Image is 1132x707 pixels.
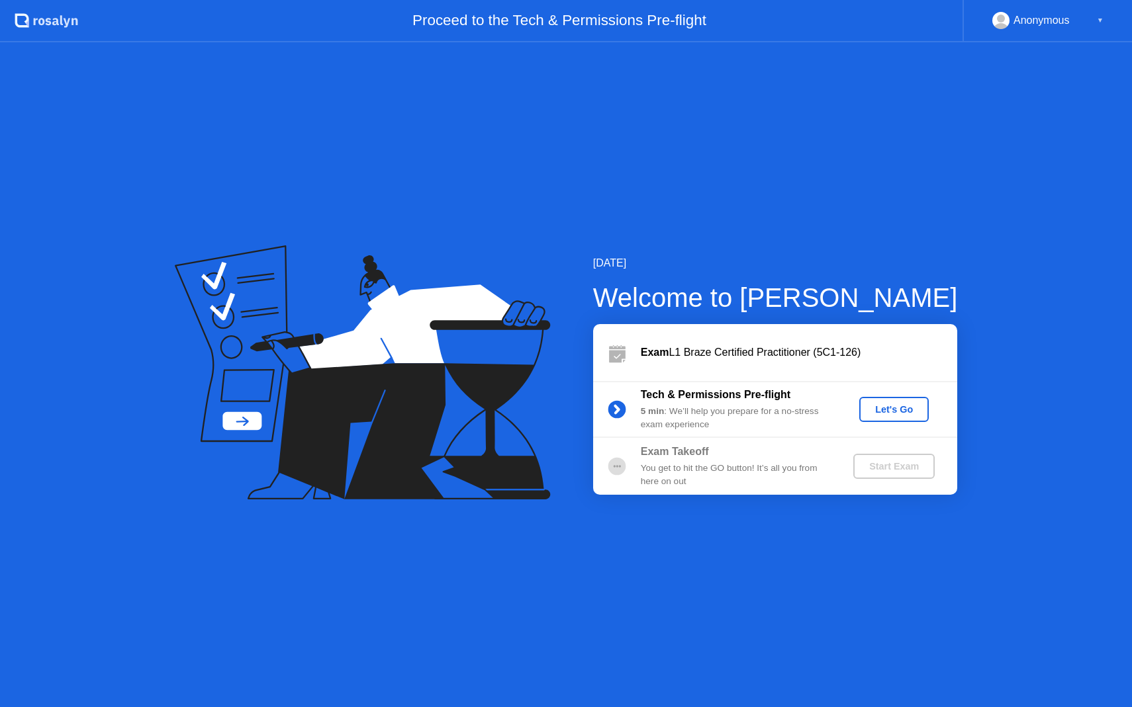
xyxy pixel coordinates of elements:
[641,389,790,400] b: Tech & Permissions Pre-flight
[593,255,958,271] div: [DATE]
[641,405,831,432] div: : We’ll help you prepare for a no-stress exam experience
[1014,12,1070,29] div: Anonymous
[1097,12,1104,29] div: ▼
[859,397,929,422] button: Let's Go
[865,404,923,415] div: Let's Go
[641,462,831,489] div: You get to hit the GO button! It’s all you from here on out
[593,278,958,317] div: Welcome to [PERSON_NAME]
[859,461,929,472] div: Start Exam
[853,454,935,479] button: Start Exam
[641,446,709,457] b: Exam Takeoff
[641,345,957,360] div: L1 Braze Certified Practitioner (5C1-126)
[641,406,665,416] b: 5 min
[641,347,669,358] b: Exam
